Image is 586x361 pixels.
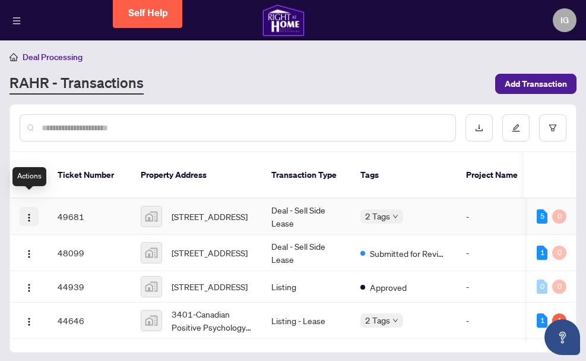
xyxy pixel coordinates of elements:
img: thumbnail-img [141,310,161,331]
td: Deal - Sell Side Lease [262,235,351,271]
td: Listing [262,271,351,303]
td: 49681 [48,199,131,235]
span: 2 Tags [365,209,390,223]
span: Deal Processing [23,52,83,62]
td: - [457,199,528,235]
td: - [457,303,528,339]
img: Logo [24,283,34,293]
td: 44646 [48,303,131,339]
img: thumbnail-img [141,277,161,297]
button: edit [502,114,530,142]
th: Ticket Number [48,152,131,199]
div: Actions [12,167,46,186]
div: 0 [537,280,547,294]
button: filter [539,114,566,142]
td: - [457,235,528,271]
img: Logo [24,317,34,327]
span: IG [560,14,569,27]
span: [STREET_ADDRESS] [172,280,248,293]
span: menu [12,17,21,25]
button: Logo [20,311,39,330]
span: down [392,318,398,324]
img: thumbnail-img [141,206,161,227]
div: 1 [537,313,547,328]
th: Tags [351,152,457,199]
button: download [465,114,493,142]
button: Logo [20,277,39,296]
a: RAHR - Transactions [9,73,144,95]
th: Transaction Type [262,152,351,199]
th: Property Address [131,152,262,199]
span: 2 Tags [365,313,390,327]
span: Submitted for Review [370,247,447,260]
div: 0 [552,280,566,294]
img: Logo [24,213,34,222]
span: Approved [370,281,407,294]
button: Logo [20,243,39,262]
button: Logo [20,207,39,226]
span: edit [512,124,520,132]
div: 5 [537,209,547,224]
div: 1 [552,313,566,328]
td: Listing - Lease [262,303,351,339]
td: 48099 [48,235,131,271]
div: 1 [537,246,547,260]
span: home [9,53,18,61]
span: down [392,214,398,219]
td: - [457,271,528,303]
td: 44939 [48,271,131,303]
div: 0 [552,209,566,224]
img: Logo [24,249,34,259]
th: Project Name [457,152,528,199]
span: Self Help [128,7,168,18]
span: 3401-Canadian Positive Psychology Association, [STREET_ADDRESS] [172,307,252,334]
span: [STREET_ADDRESS] [172,246,248,259]
span: [STREET_ADDRESS] [172,210,248,223]
button: Add Transaction [495,74,577,94]
img: thumbnail-img [141,243,161,263]
span: download [475,124,483,132]
button: Open asap [544,319,580,355]
span: Add Transaction [505,74,567,93]
img: logo [262,4,305,37]
span: filter [549,124,557,132]
td: Deal - Sell Side Lease [262,199,351,235]
div: 0 [552,246,566,260]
